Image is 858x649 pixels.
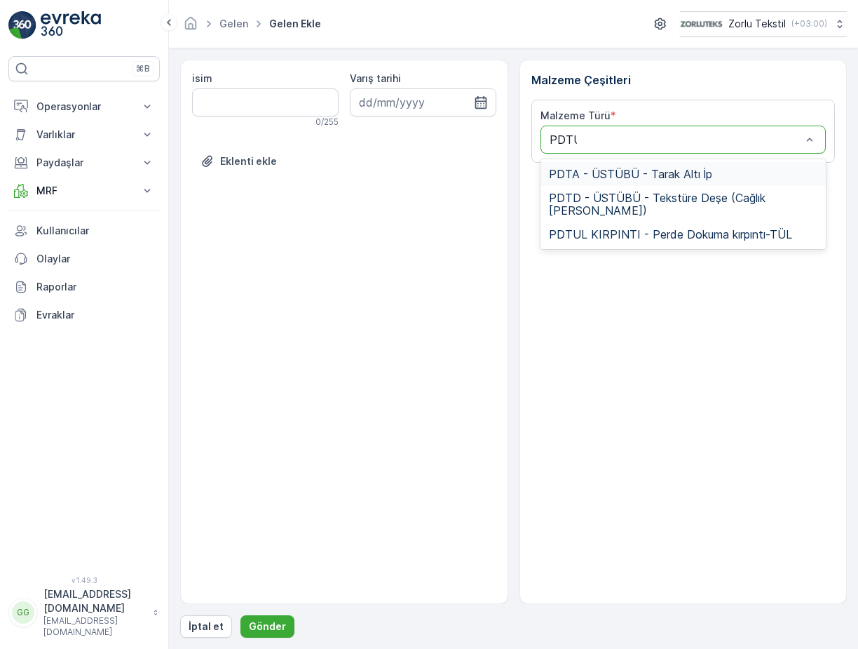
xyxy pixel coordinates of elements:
[8,121,160,149] button: Varlıklar
[192,72,212,84] label: isim
[43,615,146,638] p: [EMAIL_ADDRESS][DOMAIN_NAME]
[8,245,160,273] a: Olaylar
[36,128,132,142] p: Varlıklar
[43,587,146,615] p: [EMAIL_ADDRESS][DOMAIN_NAME]
[350,72,401,84] label: Varış tarihi
[549,192,818,217] span: PDTD - ÜSTÜBÜ - Tekstüre Deşe (Cağlık [PERSON_NAME])
[540,109,611,121] label: Malzeme Türü
[36,280,154,294] p: Raporlar
[266,17,324,31] span: Gelen ekle
[8,217,160,245] a: Kullanıcılar
[8,301,160,329] a: Evraklar
[680,11,847,36] button: Zorlu Tekstil(+03:00)
[36,308,154,322] p: Evraklar
[531,72,836,88] p: Malzeme Çeşitleri
[180,615,232,638] button: İptal et
[8,587,160,638] button: GG[EMAIL_ADDRESS][DOMAIN_NAME][EMAIL_ADDRESS][DOMAIN_NAME]
[36,156,132,170] p: Paydaşlar
[240,615,294,638] button: Gönder
[8,149,160,177] button: Paydaşlar
[549,168,712,180] span: PDTA - ÜSTÜBÜ - Tarak Altı İp
[728,17,786,31] p: Zorlu Tekstil
[791,18,827,29] p: ( +03:00 )
[220,154,277,168] p: Eklenti ekle
[680,16,723,32] img: 6-1-9-3_wQBzyll.png
[350,88,496,116] input: dd/mm/yyyy
[315,116,339,128] p: 0 / 255
[249,620,286,634] p: Gönder
[8,177,160,205] button: MRF
[8,11,36,39] img: logo
[136,63,150,74] p: ⌘B
[36,224,154,238] p: Kullanıcılar
[36,100,132,114] p: Operasyonlar
[36,252,154,266] p: Olaylar
[12,601,34,624] div: GG
[219,18,248,29] a: Gelen
[183,21,198,33] a: Ana Sayfa
[8,273,160,301] a: Raporlar
[8,93,160,121] button: Operasyonlar
[549,228,792,241] span: PDTUL KIRPINTI - Perde Dokuma kırpıntı-TÜL
[41,11,101,39] img: logo_light-DOdMpM7g.png
[192,150,285,173] button: Dosya Yükle
[8,576,160,584] span: v 1.49.3
[189,620,224,634] p: İptal et
[36,184,132,198] p: MRF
